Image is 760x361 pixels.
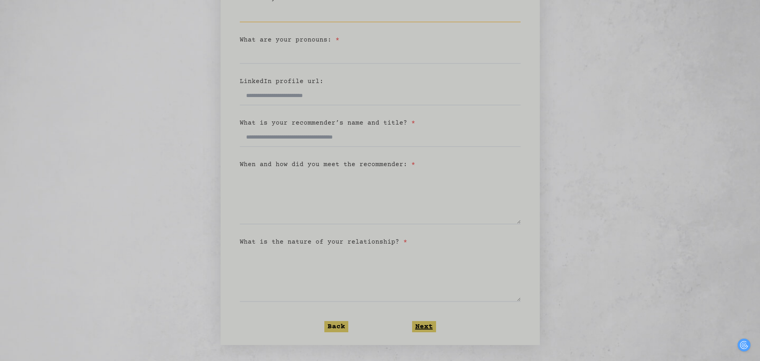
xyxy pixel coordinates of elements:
[240,161,415,168] label: When and how did you meet the recommender:
[324,321,348,332] button: Back
[240,36,340,44] label: What are your pronouns:
[240,119,415,127] label: What is your recommender’s name and title?
[412,321,436,332] button: Next
[240,78,324,85] label: LinkedIn profile url:
[240,238,407,246] label: What is the nature of your relationship?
